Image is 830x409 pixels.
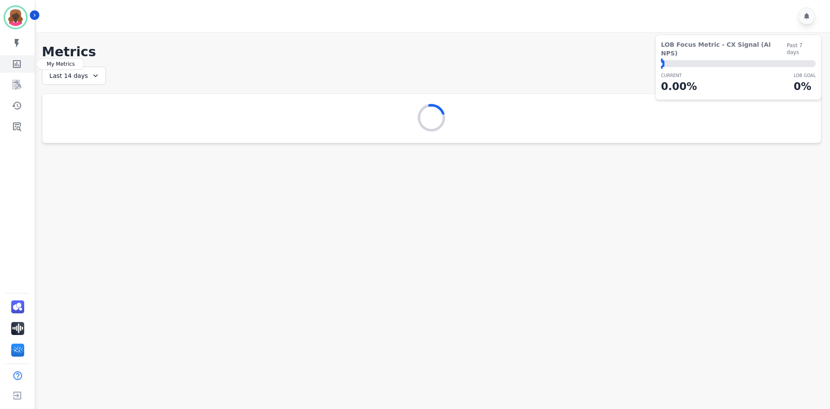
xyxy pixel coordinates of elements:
[794,72,816,79] p: LOB Goal
[42,67,106,85] div: Last 14 days
[787,42,816,56] span: Past 7 days
[661,79,697,94] p: 0.00 %
[661,60,664,67] div: ⬤
[661,72,697,79] p: CURRENT
[5,7,26,28] img: Bordered avatar
[661,40,787,58] span: LOB Focus Metric - CX Signal (AI NPS)
[794,79,816,94] p: 0 %
[42,44,821,60] h1: Metrics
